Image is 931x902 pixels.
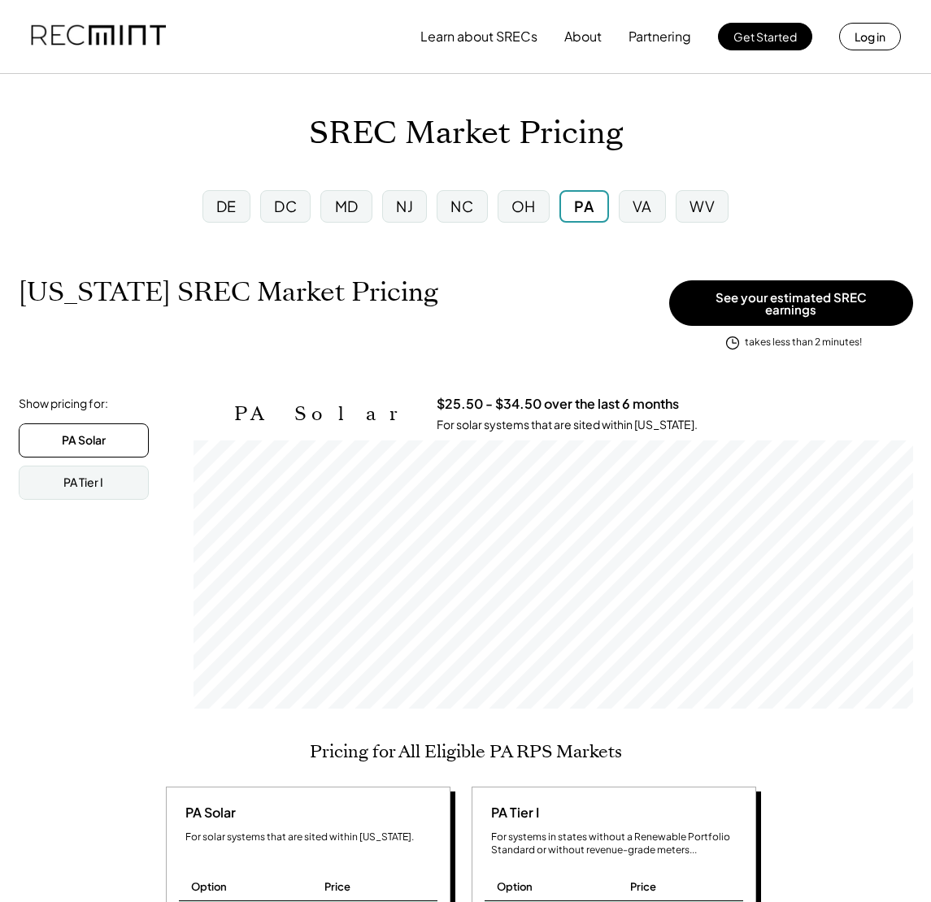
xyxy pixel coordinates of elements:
button: Log in [839,23,901,50]
div: Option [191,879,227,894]
div: PA Tier I [485,804,539,822]
div: For solar systems that are sited within [US_STATE]. [185,830,437,844]
button: Learn about SRECs [420,20,537,53]
div: PA [574,196,594,216]
div: takes less than 2 minutes! [745,336,862,349]
div: PA Solar [179,804,236,822]
div: WV [690,196,715,216]
img: recmint-logotype%403x.png [31,9,166,64]
div: Option [497,879,533,894]
div: PA Tier I [63,475,103,491]
button: Get Started [718,23,812,50]
button: Partnering [629,20,691,53]
button: About [564,20,602,53]
div: NC [450,196,473,216]
h1: SREC Market Pricing [309,115,623,153]
h3: $25.50 - $34.50 over the last 6 months [437,396,679,413]
div: NJ [396,196,413,216]
div: For systems in states without a Renewable Portfolio Standard or without revenue-grade meters... [491,830,743,858]
h2: Pricing for All Eligible PA RPS Markets [310,741,622,762]
div: For solar systems that are sited within [US_STATE]. [437,417,698,433]
div: Price [324,879,350,894]
div: VA [633,196,652,216]
div: DE [216,196,237,216]
div: Show pricing for: [19,396,108,412]
h2: PA Solar [234,402,412,426]
div: PA Solar [62,432,106,449]
div: DC [274,196,297,216]
h1: [US_STATE] SREC Market Pricing [19,276,438,308]
div: OH [511,196,536,216]
div: Price [630,879,656,894]
div: MD [335,196,359,216]
button: See your estimated SREC earnings [669,280,913,326]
